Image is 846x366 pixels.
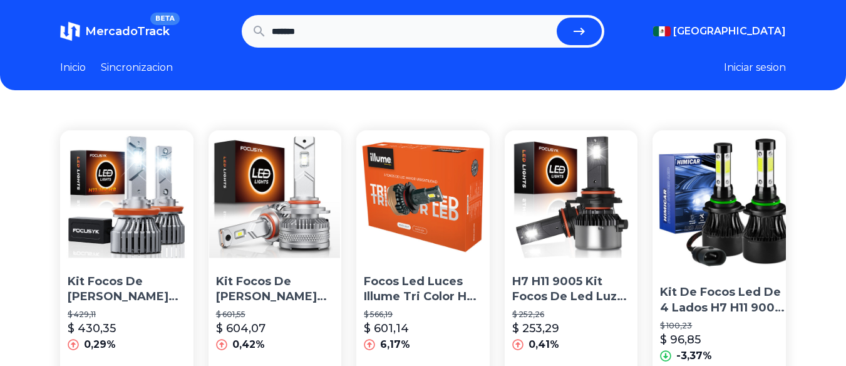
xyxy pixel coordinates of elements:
[724,60,786,75] button: Iniciar sesion
[676,348,712,363] p: -3,37%
[68,310,186,320] p: $ 429,11
[60,21,80,41] img: MercadoTrack
[364,274,482,305] p: Focos Led Luces Illume Tri Color H7 H11 9005 9006 H1 Faro
[60,130,193,264] img: Kit Focos De Luz Led H7 H11 9005 9006 H1 28000lm Canbus Csp
[60,60,86,75] a: Inicio
[85,24,170,38] span: MercadoTrack
[380,337,410,352] p: 6,17%
[216,310,334,320] p: $ 601,55
[150,13,180,25] span: BETA
[660,321,789,331] p: $ 100,23
[216,274,334,305] p: Kit Focos De [PERSON_NAME] Led H11 H7 9005 9006 H1 9012 Auto 36000lm
[356,130,490,264] img: Focos Led Luces Illume Tri Color H7 H11 9005 9006 H1 Faro
[101,60,173,75] a: Sincronizacion
[512,310,631,320] p: $ 252,26
[364,310,482,320] p: $ 566,19
[673,24,786,39] span: [GEOGRAPHIC_DATA]
[512,320,559,337] p: $ 253,29
[68,320,116,337] p: $ 430,35
[68,274,186,305] p: Kit Focos De [PERSON_NAME] Led H7 H11 9005 9006 H1 28000lm Canbus Csp
[232,337,265,352] p: 0,42%
[505,130,638,264] img: H7 H11 9005 Kit Focos De Led Luz Alta Y Baja 20000lm Csp
[529,337,559,352] p: 0,41%
[660,285,789,316] p: Kit De Focos Led De 4 Lados H7 H11 9005 9006 [GEOGRAPHIC_DATA]
[60,21,170,41] a: MercadoTrackBETA
[653,24,786,39] button: [GEOGRAPHIC_DATA]
[209,130,342,264] img: Kit Focos De Luz Led H11 H7 9005 9006 H1 9012 Auto 36000lm
[364,320,409,337] p: $ 601,14
[653,26,671,36] img: Mexico
[512,274,631,305] p: H7 H11 9005 Kit Focos De Led Luz Alta Y Baja 20000lm Csp
[660,331,701,348] p: $ 96,85
[653,130,797,274] img: Kit De Focos Led De 4 Lados H7 H11 9005 9006 Alta Y Baja
[216,320,266,337] p: $ 604,07
[84,337,116,352] p: 0,29%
